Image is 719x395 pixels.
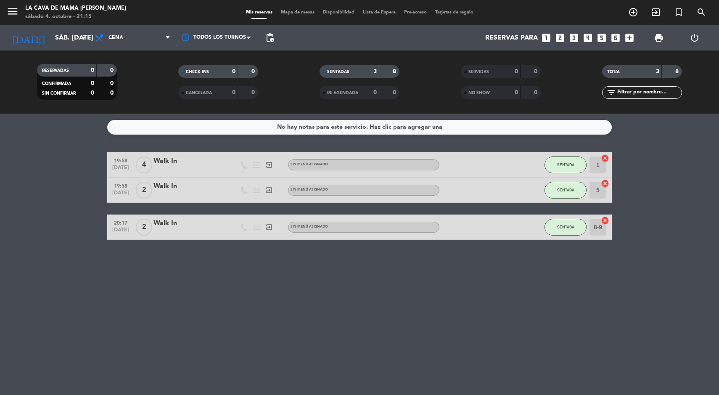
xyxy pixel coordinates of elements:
strong: 0 [393,90,398,95]
strong: 0 [251,90,256,95]
span: CONFIRMADA [42,82,71,86]
strong: 3 [656,69,659,74]
span: 20:17 [110,217,131,227]
strong: 0 [232,69,235,74]
span: SENTADA [557,225,574,229]
button: SENTADA [545,182,587,199]
span: 19:58 [110,155,131,165]
button: SENTADA [545,219,587,236]
strong: 0 [232,90,235,95]
button: SENTADA [545,156,587,173]
strong: 0 [110,90,115,96]
strong: 0 [91,80,94,86]
strong: 0 [91,67,94,73]
div: LOG OUT [677,25,713,50]
i: looks_4 [582,32,593,43]
strong: 0 [515,90,518,95]
span: Cena [108,35,123,41]
span: 2 [136,182,152,199]
input: Filtrar por nombre... [616,88,682,97]
span: Sin menú asignado [291,225,328,228]
i: looks_one [541,32,552,43]
i: menu [6,5,19,18]
i: exit_to_app [265,186,273,194]
strong: 3 [373,69,377,74]
i: cancel [601,216,609,225]
div: No hay notas para este servicio. Haz clic para agregar una [277,122,442,132]
button: menu [6,5,19,21]
span: Sin menú asignado [291,163,328,166]
i: add_box [624,32,635,43]
i: cancel [601,179,609,188]
div: sábado 4. octubre - 21:15 [25,13,126,21]
i: exit_to_app [651,7,661,17]
strong: 0 [110,67,115,73]
strong: 0 [515,69,518,74]
div: Walk In [153,156,225,167]
i: looks_5 [596,32,607,43]
i: exit_to_app [265,161,273,169]
div: Walk In [153,181,225,192]
span: Pre-acceso [400,10,431,15]
span: SIN CONFIRMAR [42,91,76,95]
span: RE AGENDADA [327,91,358,95]
i: [DATE] [6,29,51,47]
i: add_circle_outline [628,7,638,17]
i: looks_3 [568,32,579,43]
strong: 0 [373,90,377,95]
span: SENTADA [557,162,574,167]
span: 19:58 [110,180,131,190]
strong: 8 [675,69,680,74]
strong: 8 [393,69,398,74]
span: Tarjetas de regalo [431,10,478,15]
i: search [696,7,706,17]
strong: 0 [534,69,539,74]
span: [DATE] [110,190,131,200]
span: SENTADAS [327,70,349,74]
span: Mapa de mesas [277,10,319,15]
span: NO SHOW [468,91,490,95]
span: SERVIDAS [468,70,489,74]
i: looks_6 [610,32,621,43]
span: Mis reservas [242,10,277,15]
span: [DATE] [110,165,131,175]
i: filter_list [606,87,616,98]
i: looks_two [555,32,566,43]
div: Walk In [153,218,225,229]
div: La Cava de Mama [PERSON_NAME] [25,4,126,13]
span: CANCELADA [186,91,212,95]
strong: 0 [110,80,115,86]
i: power_settings_new [690,33,700,43]
span: pending_actions [265,33,275,43]
i: arrow_drop_down [78,33,88,43]
strong: 0 [534,90,539,95]
i: cancel [601,154,609,162]
span: SENTADA [557,188,574,192]
span: RESERVADAS [42,69,69,73]
span: Disponibilidad [319,10,359,15]
strong: 0 [91,90,94,96]
span: CHECK INS [186,70,209,74]
span: 4 [136,156,152,173]
i: exit_to_app [265,223,273,231]
span: TOTAL [607,70,620,74]
span: Sin menú asignado [291,188,328,191]
span: Reservas para [485,34,538,42]
span: [DATE] [110,227,131,237]
span: Lista de Espera [359,10,400,15]
strong: 0 [251,69,256,74]
span: 2 [136,219,152,236]
i: turned_in_not [674,7,684,17]
span: print [654,33,664,43]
